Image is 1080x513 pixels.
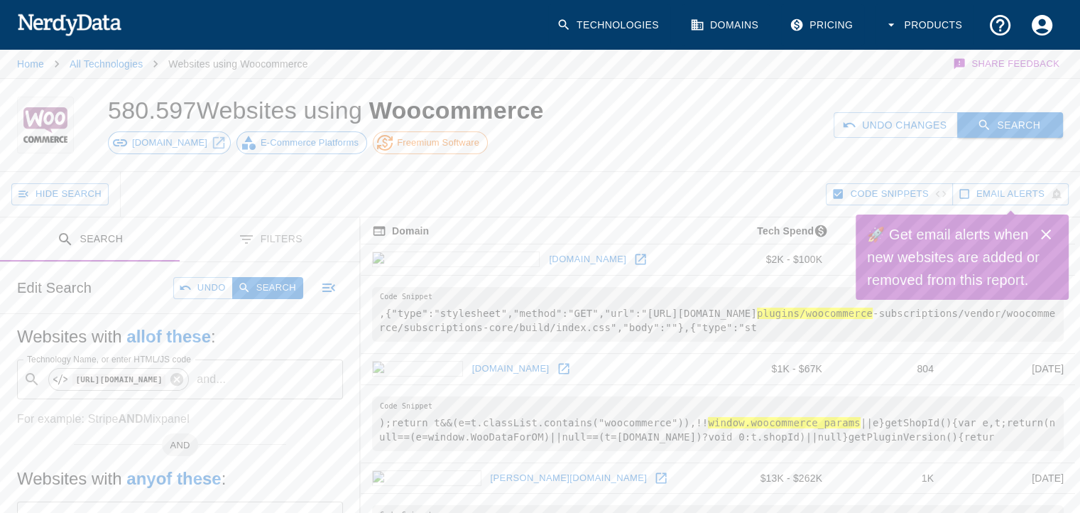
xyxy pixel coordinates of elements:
[826,183,952,205] button: Hide Code Snippets
[945,353,1075,384] td: [DATE]
[23,97,67,153] img: Woocommerce logo
[48,368,189,391] div: [URL][DOMAIN_NAME]
[957,112,1063,139] button: Search
[867,223,1040,291] h6: 🚀 Get email alerts when new websites are added or removed from this report.
[173,277,233,299] button: Undo
[108,131,231,154] a: [DOMAIN_NAME]
[850,186,928,202] span: Hide Code Snippets
[17,58,44,70] a: Home
[714,353,834,384] td: $1K - $67K
[714,244,834,276] td: $2K - $100K
[876,4,973,46] button: Products
[945,463,1075,494] td: [DATE]
[372,252,540,267] img: visualcapitalist.com icon
[834,353,945,384] td: 804
[70,58,143,70] a: All Technologies
[834,244,945,276] td: 645
[168,57,307,71] p: Websites using Woocommerce
[951,50,1063,78] button: Share Feedback
[253,136,366,150] span: E-Commerce Platforms
[17,50,308,78] nav: breadcrumb
[372,361,463,377] img: uab.cat icon
[17,325,343,348] h5: Websites with :
[834,463,945,494] td: 1K
[389,136,487,150] span: Freemium Software
[630,249,651,270] a: Open visualcapitalist.com in new window
[548,4,670,46] a: Technologies
[834,112,958,139] button: Undo Changes
[738,222,834,239] span: The estimated minimum and maximum annual tech spend each webpage has, based on the free, freemium...
[108,97,544,124] h1: 580.597 Websites using
[17,468,343,490] h5: Websites with :
[11,183,109,205] button: Hide Search
[976,186,1044,202] span: Get email alerts with newly found website results. Click to enable.
[17,10,121,38] img: NerdyData.com
[162,438,199,453] span: AND
[126,469,221,488] b: any of these
[979,4,1021,46] button: Support and Documentation
[1021,4,1063,46] button: Account Settings
[124,136,215,150] span: [DOMAIN_NAME]
[469,358,553,380] a: [DOMAIN_NAME]
[232,277,303,299] button: Search
[553,358,574,379] a: Open uab.cat in new window
[72,374,165,386] code: [URL][DOMAIN_NAME]
[1009,416,1063,470] iframe: Drift Widget Chat Controller
[369,97,544,124] span: Woocommerce
[714,463,834,494] td: $13K - $262K
[372,470,481,486] img: yoast.com icon
[372,396,1064,451] pre: );return t&&(e=t.classList.contains("woocommerce")),!! ||e}getShopId(){var e,t;return(null==(e=wi...
[372,287,1064,342] pre: ,{"type":"stylesheet","method":"GET","url":"[URL][DOMAIN_NAME] -subscriptions/vendor/woocommerce/...
[708,417,860,428] hl: window.woocommerce_params
[372,222,429,239] span: The registered domain name (i.e. "nerdydata.com").
[118,413,143,425] b: AND
[545,249,630,271] a: [DOMAIN_NAME]
[757,308,873,319] hl: plugins/woocommerce
[952,183,1069,205] button: Get email alerts with newly found website results. Click to enable.
[781,4,864,46] a: Pricing
[236,131,367,154] a: E-Commerce Platforms
[27,353,191,365] label: Technology Name, or enter HTML/JS code
[487,468,651,490] a: [PERSON_NAME][DOMAIN_NAME]
[682,4,770,46] a: Domains
[17,411,343,428] p: For example: Stripe Mixpanel
[191,371,231,388] p: and ...
[126,327,211,346] b: all of these
[17,276,92,299] h6: Edit Search
[650,468,672,489] a: Open yoast.com in new window
[180,217,361,262] button: Filters
[1032,220,1060,249] button: Close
